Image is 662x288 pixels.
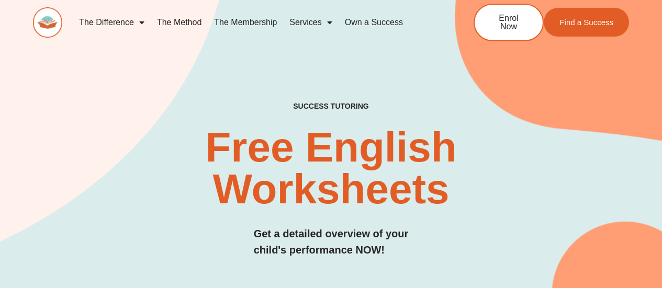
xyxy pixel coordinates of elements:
[208,10,283,34] a: The Membership
[339,10,409,34] a: Own a Success
[559,18,613,26] span: Find a Success
[151,10,208,34] a: The Method
[134,126,528,210] h2: Free English Worksheets​
[544,8,629,37] a: Find a Success
[490,14,527,31] span: Enrol Now
[474,4,544,41] a: Enrol Now
[283,10,338,34] a: Services
[73,10,439,34] nav: Menu
[243,102,419,111] h4: SUCCESS TUTORING​
[73,10,151,34] a: The Difference
[254,226,409,258] h3: Get a detailed overview of your child's performance NOW!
